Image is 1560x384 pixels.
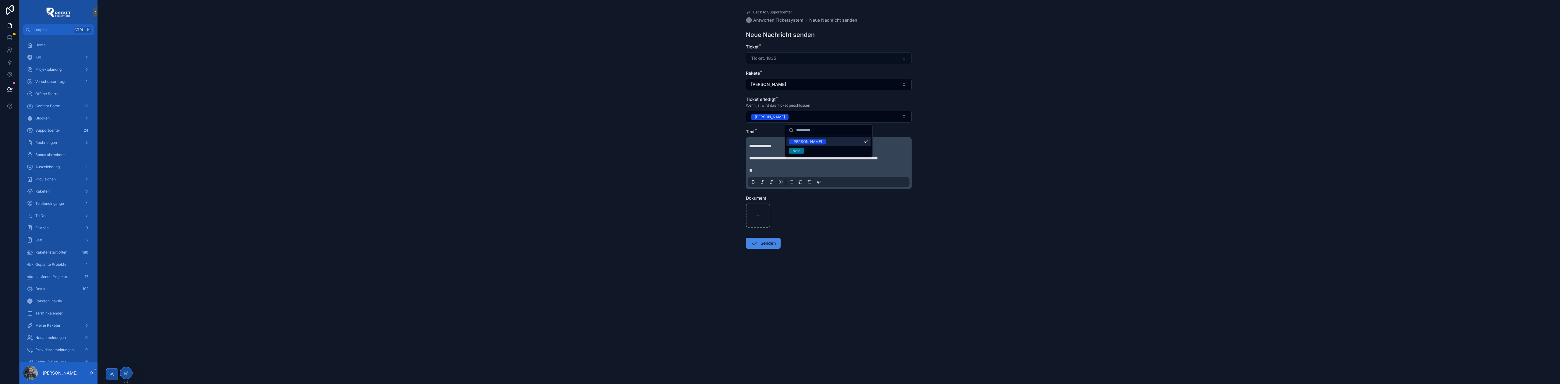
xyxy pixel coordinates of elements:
a: Provisionen [23,174,94,185]
span: Ticket erledigt [746,97,776,102]
div: 4 [83,261,90,268]
a: SMS5 [23,235,94,246]
a: Auszeichnung1 [23,162,94,172]
a: Bonus abrechnen [23,149,94,160]
a: Back to Supportcenter [746,10,792,15]
a: Raketen inaktiv [23,296,94,307]
button: Jump to...CtrlK [23,24,94,35]
span: Home [35,43,46,48]
span: KPI [35,55,41,60]
span: Content Börse [35,104,60,108]
a: Offene Starts [23,88,94,99]
a: Glocken [23,113,94,124]
button: Select Button [746,111,912,123]
span: Meine Raketen [35,323,61,328]
span: Back to Supportcenter [753,10,792,15]
a: Supportcenter24 [23,125,94,136]
a: Telefoneingänge1 [23,198,94,209]
span: Offene Starts [35,91,58,96]
a: E-Mails9 [23,222,94,233]
span: Raketen [35,189,50,194]
button: Select Button [746,79,912,90]
span: Antworten Ticketsystem [753,17,803,23]
span: Projektplanung [35,67,62,72]
div: Suggestions [785,136,872,157]
div: [PERSON_NAME] [755,114,785,120]
a: To Dos [23,210,94,221]
span: Telefoneingänge [35,201,64,206]
a: KPI [23,52,94,63]
a: Raketen [23,186,94,197]
span: Glocken [35,116,50,121]
span: K [86,27,91,32]
span: Deals [35,286,45,291]
button: Senden [746,238,781,249]
div: 0 [83,102,90,110]
div: 17 [83,273,90,280]
a: Meine Raketen [23,320,94,331]
span: Rechnungen [35,140,57,145]
span: E-Mails [35,226,48,230]
a: Rechnungen [23,137,94,148]
div: 0 [83,346,90,354]
div: 180 [80,249,90,256]
span: Supportcenter [35,128,60,133]
span: To Dos [35,213,47,218]
h1: Neue Nachricht senden [746,30,815,39]
span: Laufende Projekte [35,274,67,279]
div: 1 [83,78,90,85]
span: Bonus abrechnen [35,152,66,157]
span: Raketenstart offen [35,250,67,255]
div: Nein [792,148,800,154]
a: Projektplanung [23,64,94,75]
a: Antworten Ticketsystem [746,17,803,23]
span: Vorschussanfrage [35,79,66,84]
a: Terminkalender [23,308,94,319]
p: [PERSON_NAME] [43,370,78,376]
span: Jump to... [33,27,71,32]
img: App logo [46,7,71,17]
span: Text [746,129,755,134]
div: [PERSON_NAME] [792,139,822,144]
div: 1 [83,163,90,171]
a: Geplante Projekte4 [23,259,94,270]
a: Content Börse0 [23,101,94,112]
div: scrollable content [19,35,97,362]
span: Auszeichnung [35,165,60,169]
div: 192 [81,285,90,293]
a: Raketenstart offen180 [23,247,94,258]
div: 1 [83,200,90,207]
span: [PERSON_NAME] [751,81,786,87]
span: Dokument [746,195,766,201]
a: Deals192 [23,283,94,294]
span: Terminkalender [35,311,63,316]
a: Provideranmeldungen0 [23,344,94,355]
div: 9 [83,224,90,232]
span: Raketen inaktiv [35,299,62,304]
div: 5 [83,236,90,244]
a: Vorschussanfrage1 [23,76,94,87]
div: 21 [83,358,90,366]
a: Sales-ID Provider21 [23,357,94,368]
a: Neuanmeldungen0 [23,332,94,343]
span: Ticket [746,44,759,49]
span: Provisionen [35,177,56,182]
span: Sales-ID Provider [35,360,66,364]
span: SMS [35,238,44,243]
span: Wenn ja, wird das Ticket geschlossen [746,103,810,108]
div: 24 [82,127,90,134]
a: Neue Nachricht senden [809,17,857,23]
span: Neuanmeldungen [35,335,66,340]
span: Provideranmeldungen [35,347,74,352]
div: 0 [83,334,90,341]
a: Laufende Projekte17 [23,271,94,282]
a: Home [23,40,94,51]
span: Geplante Projekte [35,262,66,267]
span: Rakete [746,70,760,76]
span: Ctrl [74,27,85,33]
